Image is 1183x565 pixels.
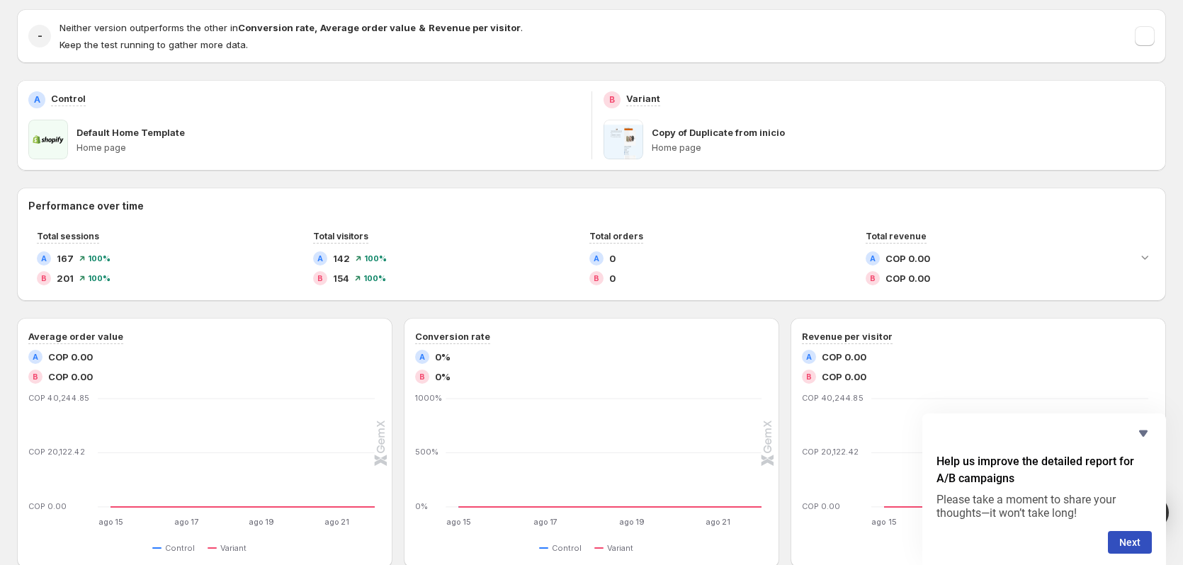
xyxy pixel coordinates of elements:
span: COP 0.00 [885,271,930,285]
button: Variant [594,540,639,557]
text: ago 17 [174,517,198,527]
button: Next question [1108,531,1152,554]
h2: B [609,94,615,105]
h2: B [594,274,599,282]
span: 0 [609,251,616,266]
span: Variant [607,542,633,554]
button: Hide survey [1135,425,1152,442]
h2: Help us improve the detailed report for A/B campaigns [936,453,1152,487]
text: ago 15 [98,517,123,527]
span: 154 [333,271,349,285]
span: 201 [57,271,74,285]
h2: B [806,372,812,381]
text: 0% [415,501,428,511]
span: 142 [333,251,350,266]
h3: Revenue per visitor [802,329,893,343]
strong: Revenue per visitor [429,22,521,33]
h2: A [41,254,47,263]
strong: Conversion rate [238,22,315,33]
text: COP 0.00 [28,501,67,511]
h2: A [870,254,876,263]
text: COP 0.00 [802,501,840,511]
h2: A [419,353,425,361]
p: Default Home Template [77,125,185,139]
text: ago 17 [533,517,557,527]
text: ago 15 [446,517,471,527]
h2: A [33,353,38,361]
h2: A [34,94,40,105]
h2: B [33,372,38,381]
text: COP 40,244.85 [802,393,864,403]
p: Variant [626,91,660,105]
strong: , [315,22,317,33]
p: Home page [652,142,1155,154]
p: Control [51,91,86,105]
text: ago 21 [324,517,349,527]
img: Copy of Duplicate from inicio [604,120,643,159]
span: 167 [57,251,74,266]
h2: B [419,372,425,381]
span: Total visitors [313,231,368,241]
strong: & [419,22,426,33]
text: COP 20,122.42 [802,447,859,457]
h3: Average order value [28,329,123,343]
button: Expand chart [1135,247,1155,267]
h2: B [41,274,47,282]
span: 100 % [363,274,386,282]
span: COP 0.00 [822,370,866,384]
span: Control [165,542,195,554]
span: 0% [435,350,451,364]
span: 0 [609,271,616,285]
text: ago 19 [619,517,645,527]
span: 100 % [88,254,111,263]
p: Copy of Duplicate from inicio [652,125,785,139]
img: Default Home Template [28,120,68,159]
h2: B [870,274,876,282]
text: 500% [415,447,438,457]
span: 0% [435,370,451,384]
h2: A [806,353,812,361]
span: 100 % [88,274,111,282]
h3: Conversion rate [415,329,490,343]
strong: Average order value [320,22,416,33]
span: Neither version outperforms the other in . [60,22,523,33]
span: COP 0.00 [48,350,93,364]
button: Variant [208,540,252,557]
h2: A [594,254,599,263]
button: Control [152,540,200,557]
span: 100 % [364,254,387,263]
text: ago 15 [871,517,897,527]
span: Total revenue [866,231,927,241]
h2: - [38,29,43,43]
text: COP 20,122.42 [28,447,85,457]
span: COP 0.00 [885,251,930,266]
span: COP 0.00 [48,370,93,384]
span: Variant [220,542,247,554]
span: Control [552,542,582,554]
text: ago 21 [706,517,731,527]
span: COP 0.00 [822,350,866,364]
p: Home page [77,142,580,154]
text: ago 19 [249,517,274,527]
h2: Performance over time [28,199,1155,213]
h2: A [317,254,323,263]
span: Total sessions [37,231,99,241]
p: Please take a moment to share your thoughts—it won’t take long! [936,493,1152,520]
text: 1000% [415,393,442,403]
div: Help us improve the detailed report for A/B campaigns [936,425,1152,554]
span: Total orders [589,231,643,241]
text: COP 40,244.85 [28,393,89,403]
span: Keep the test running to gather more data. [60,39,248,50]
button: Control [539,540,587,557]
h2: B [317,274,323,282]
